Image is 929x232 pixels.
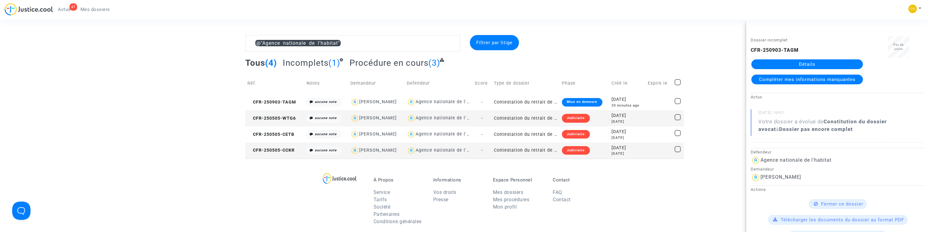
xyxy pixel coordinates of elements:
div: [DATE] [612,96,643,103]
span: Filtrer par litige [476,40,512,45]
div: [DATE] [612,112,643,119]
div: [DATE] [612,151,643,156]
span: Fermer ce dossier [821,201,863,207]
div: [DATE] [612,128,643,135]
small: [DATE] 16h01 [758,110,924,118]
td: Contestation du retrait de [PERSON_NAME] par l'ANAH (mandataire) [492,126,560,142]
div: Agence nationale de l'habitat [761,157,831,163]
div: Agence nationale de l'habitat [416,99,483,104]
a: 47Actus [53,5,76,14]
b: Dossier pas encore complet [779,126,853,132]
div: [PERSON_NAME] [359,132,397,137]
td: Contestation du retrait de [PERSON_NAME] par l'ANAH (mandataire) [492,110,560,126]
span: Pas de score [893,43,904,51]
small: Actus [751,95,762,99]
span: Actus [58,7,71,12]
p: Espace Personnel [493,177,544,183]
div: Judiciaire [562,114,590,122]
span: - [481,132,483,137]
div: Mise en demeure [562,98,602,107]
p: Contact [553,177,603,183]
a: Service [374,189,390,195]
span: CFR-250505-CCKR [247,148,295,153]
img: icon-user.svg [350,98,359,107]
a: Détails [751,59,863,69]
small: Défendeur [751,150,771,154]
p: Informations [433,177,484,183]
p: À Propos [374,177,424,183]
i: aucune note [315,148,337,152]
div: Agence nationale de l'habitat [416,115,483,121]
img: icon-user.svg [407,114,416,123]
a: Mes procédures [493,197,529,202]
div: [DATE] [612,145,643,151]
span: Procédure en cours [349,58,428,68]
img: 7fd9fe3e7813943f5ae83c539b20bb66 [908,5,917,13]
img: jc-logo.svg [5,3,53,16]
td: Contestation du retrait de [PERSON_NAME] par l'ANAH (mandataire) [492,94,560,110]
small: Actions [751,187,766,192]
td: Phase [560,72,609,94]
div: 33 minutes ago [612,103,643,108]
img: logo-lg.svg [323,173,356,184]
span: - [481,148,483,153]
div: Judiciaire [562,146,590,155]
div: Judiciaire [562,130,590,139]
td: Type de dossier [492,72,560,94]
div: Agence nationale de l'habitat [416,132,483,137]
i: aucune note [315,132,337,136]
i: aucune note [315,116,337,120]
span: Télécharger les documents du dossier au format PDF [781,217,904,223]
div: 47 [69,3,77,11]
iframe: Help Scout Beacon - Open [12,202,30,220]
div: [PERSON_NAME] [761,174,801,180]
a: Mon profil [493,204,517,210]
span: - [481,100,483,105]
a: Mes dossiers [493,189,523,195]
img: icon-user.svg [751,156,761,165]
td: Score [473,72,492,94]
td: Demandeur [348,72,405,94]
img: icon-user.svg [751,173,761,182]
span: (3) [428,58,440,68]
span: - [481,116,483,121]
a: Presse [433,197,449,202]
div: [DATE] [612,135,643,140]
img: icon-user.svg [407,98,416,107]
div: [PERSON_NAME] [359,148,397,153]
a: Contact [553,197,571,202]
span: Tous [245,58,265,68]
td: Notes [304,72,348,94]
img: icon-user.svg [350,130,359,139]
img: icon-user.svg [407,130,416,139]
a: Partenaires [374,211,400,217]
td: Réf. [245,72,304,94]
div: Agence nationale de l'habitat [416,148,483,153]
small: Dossier incomplet [751,38,788,42]
span: Compléter mes informations manquantes [759,77,856,82]
span: Incomplets [283,58,328,68]
a: Vos droits [433,189,456,195]
b: Constitution du dossier avocat [758,118,887,132]
a: Conditions générales [374,219,422,224]
div: [DATE] [612,119,643,124]
td: Expire le [645,72,672,94]
b: CFR-250903-TAGM [751,47,799,53]
span: (4) [265,58,277,68]
a: Société [374,204,391,210]
span: CFR-250505-CETB [247,132,294,137]
img: icon-user.svg [407,146,416,155]
i: aucune note [315,100,337,104]
div: [PERSON_NAME] [359,115,397,121]
td: Contestation du retrait de [PERSON_NAME] par l'ANAH (mandataire) [492,142,560,159]
img: icon-user.svg [350,146,359,155]
div: [PERSON_NAME] [359,99,397,104]
span: Mes dossiers [80,7,110,12]
td: Defendeur [405,72,473,94]
div: Votre dossier a évolué de à [758,118,924,133]
a: Tarifs [374,197,387,202]
span: (1) [328,58,340,68]
td: Créé le [609,72,645,94]
a: FAQ [553,189,562,195]
img: icon-user.svg [350,114,359,123]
